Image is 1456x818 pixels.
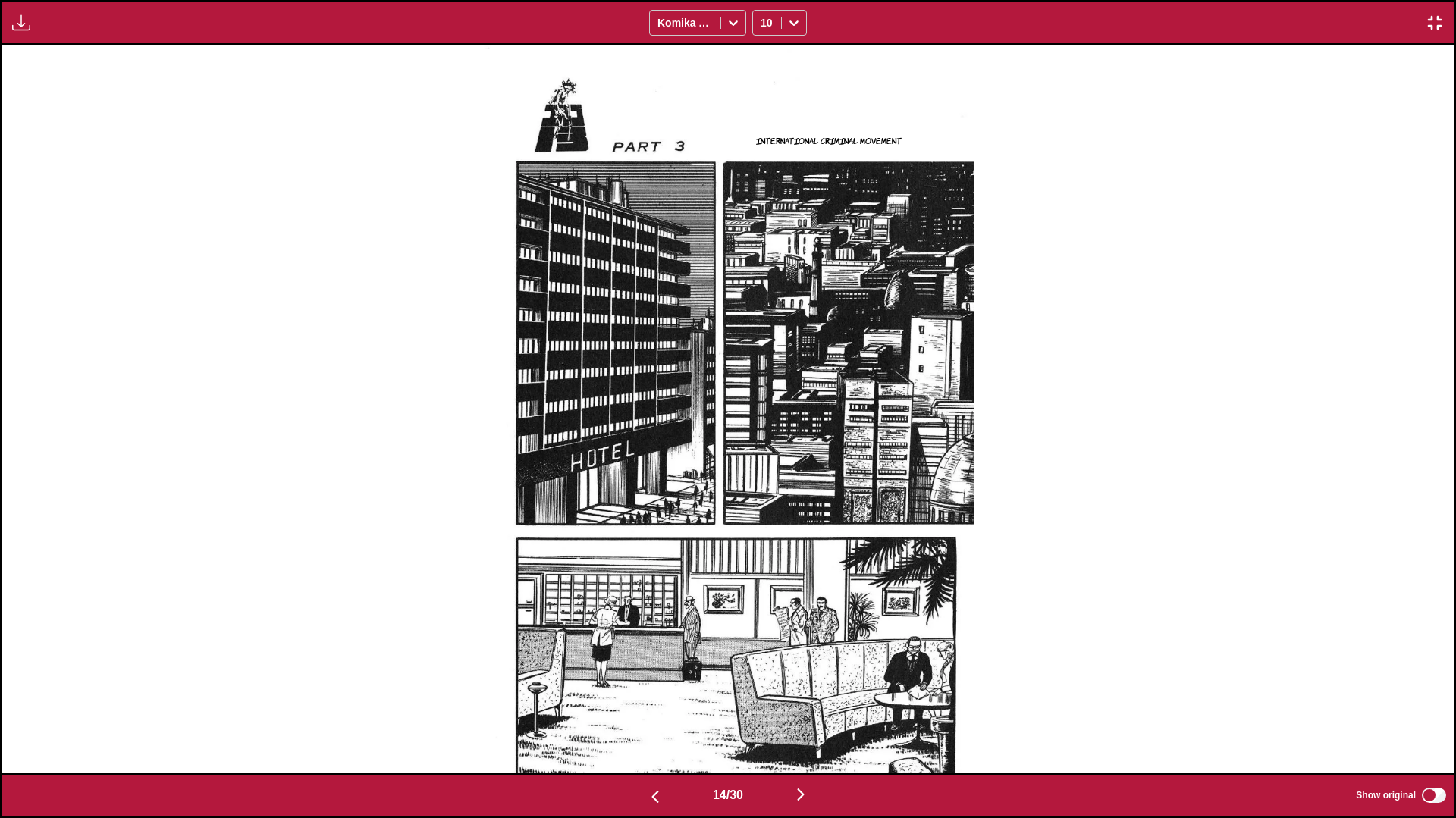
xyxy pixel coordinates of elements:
img: Download translated images [12,14,30,32]
img: Next page [792,785,810,804]
span: Show original [1356,790,1416,801]
input: Show original [1422,788,1446,803]
span: 14 / 30 [713,788,743,802]
img: Manga Panel [482,45,974,773]
p: International criminal movement [753,133,905,148]
img: Previous page [646,788,664,806]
